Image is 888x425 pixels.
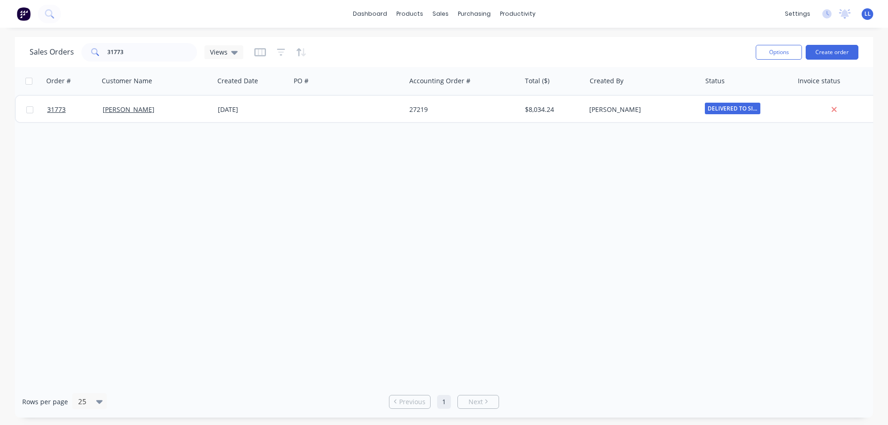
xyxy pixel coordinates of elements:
span: Previous [399,397,425,407]
div: productivity [495,7,540,21]
div: Created By [590,76,623,86]
img: Factory [17,7,31,21]
a: Page 1 is your current page [437,395,451,409]
div: Status [705,76,725,86]
button: Options [756,45,802,60]
div: products [392,7,428,21]
div: 27219 [409,105,512,114]
span: DELIVERED TO SI... [705,103,760,114]
span: Views [210,47,228,57]
ul: Pagination [385,395,503,409]
a: Previous page [389,397,430,407]
div: Created Date [217,76,258,86]
div: sales [428,7,453,21]
h1: Sales Orders [30,48,74,56]
div: [DATE] [218,105,287,114]
div: Invoice status [798,76,840,86]
span: LL [864,10,871,18]
span: Rows per page [22,397,68,407]
div: Order # [46,76,71,86]
div: Accounting Order # [409,76,470,86]
a: dashboard [348,7,392,21]
button: Create order [806,45,858,60]
span: 31773 [47,105,66,114]
div: Customer Name [102,76,152,86]
input: Search... [107,43,197,62]
a: 31773 [47,96,103,123]
div: [PERSON_NAME] [589,105,692,114]
a: [PERSON_NAME] [103,105,154,114]
div: PO # [294,76,308,86]
div: Total ($) [525,76,549,86]
a: Next page [458,397,499,407]
div: purchasing [453,7,495,21]
span: Next [469,397,483,407]
div: settings [780,7,815,21]
div: $8,034.24 [525,105,579,114]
